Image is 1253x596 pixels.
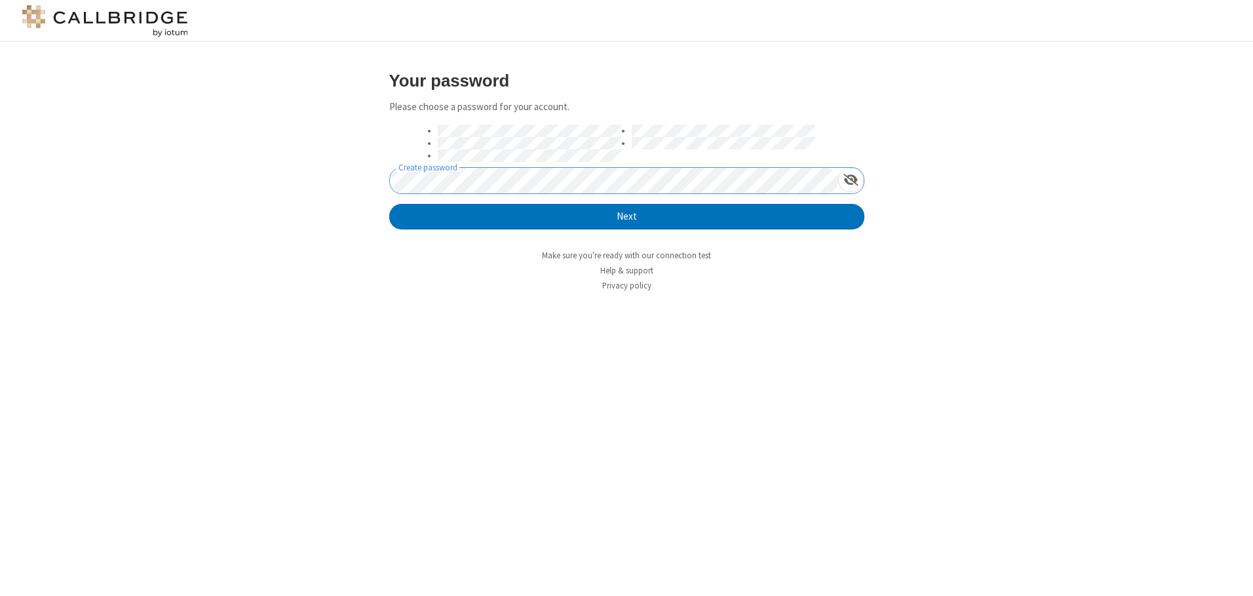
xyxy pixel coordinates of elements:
img: logo@2x.png [20,5,190,37]
a: Privacy policy [602,280,651,291]
button: Next [389,204,864,230]
a: Help & support [600,265,653,276]
div: Show password [838,168,864,192]
h3: Your password [389,71,864,90]
input: Create password [390,168,838,193]
a: Make sure you're ready with our connection test [542,250,711,261]
p: Please choose a password for your account. [389,100,864,115]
